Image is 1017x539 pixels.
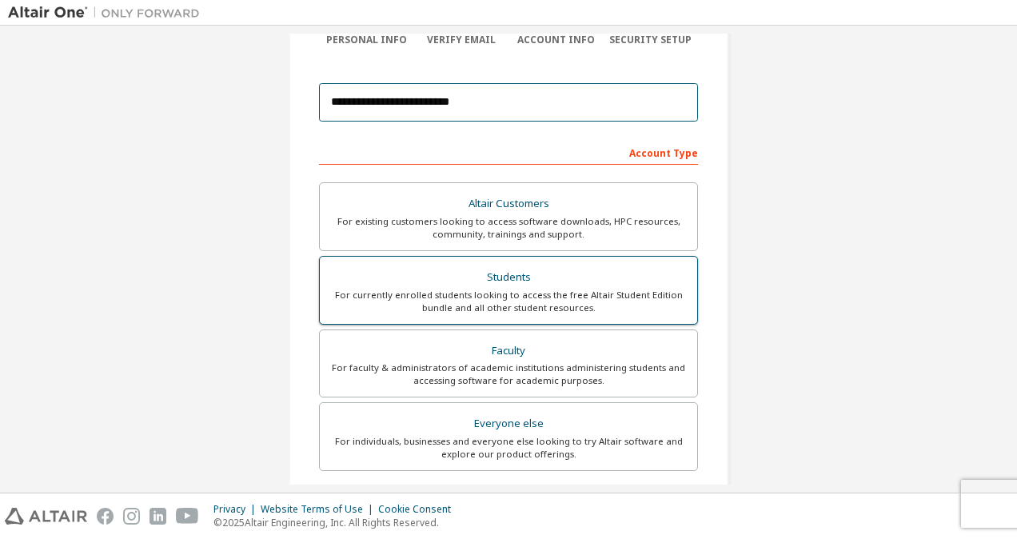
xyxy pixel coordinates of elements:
div: Account Info [508,34,604,46]
div: Cookie Consent [378,503,461,516]
div: Altair Customers [329,193,688,215]
div: Faculty [329,340,688,362]
img: facebook.svg [97,508,114,525]
img: Altair One [8,5,208,21]
div: Account Type [319,139,698,165]
div: Website Terms of Use [261,503,378,516]
div: Security Setup [604,34,699,46]
img: youtube.svg [176,508,199,525]
div: Students [329,266,688,289]
div: Verify Email [414,34,509,46]
div: For faculty & administrators of academic institutions administering students and accessing softwa... [329,361,688,387]
div: Everyone else [329,413,688,435]
div: For existing customers looking to access software downloads, HPC resources, community, trainings ... [329,215,688,241]
div: For individuals, businesses and everyone else looking to try Altair software and explore our prod... [329,435,688,461]
div: Privacy [213,503,261,516]
div: Personal Info [319,34,414,46]
img: linkedin.svg [150,508,166,525]
p: © 2025 Altair Engineering, Inc. All Rights Reserved. [213,516,461,529]
img: instagram.svg [123,508,140,525]
img: altair_logo.svg [5,508,87,525]
div: For currently enrolled students looking to access the free Altair Student Edition bundle and all ... [329,289,688,314]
